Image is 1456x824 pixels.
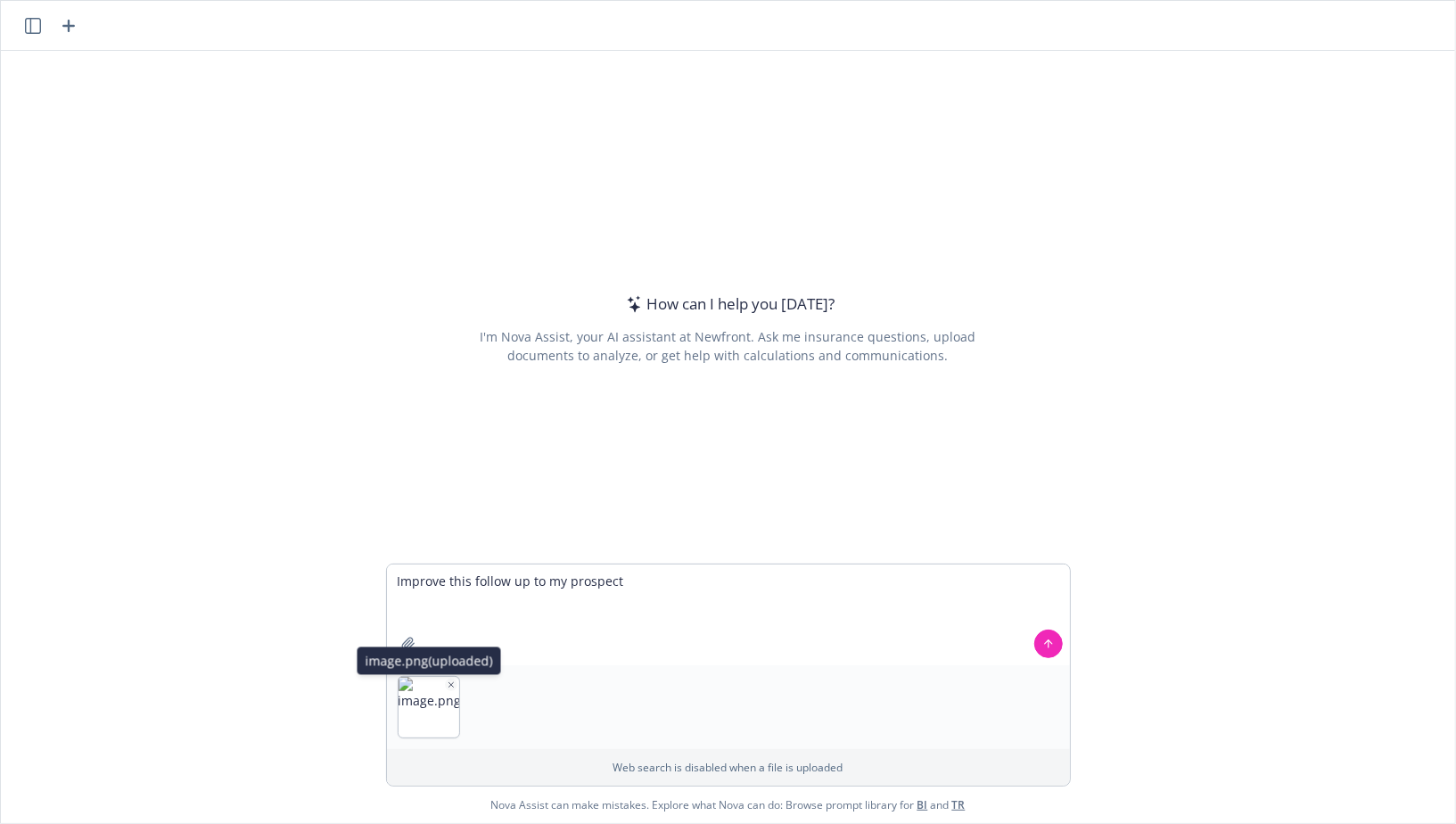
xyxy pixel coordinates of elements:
[398,760,1059,775] p: Web search is disabled when a file is uploaded
[621,293,835,316] div: How can I help you [DATE]?
[8,787,1448,823] span: Nova Assist can make mistakes. Explore what Nova can do: Browse prompt library for and
[917,797,928,812] a: BI
[399,677,459,737] img: image.png
[477,327,979,365] div: I'm Nova Assist, your AI assistant at Newfront. Ask me insurance questions, upload documents to a...
[952,797,966,812] a: TR
[387,564,1070,665] textarea: Improve this follow up to my prospect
